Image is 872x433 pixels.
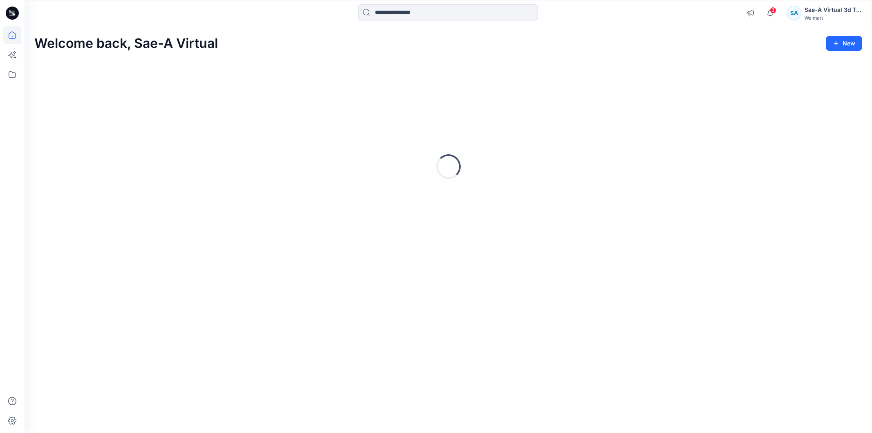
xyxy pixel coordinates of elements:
[805,15,862,21] div: Walmart
[34,36,218,51] h2: Welcome back, Sae-A Virtual
[805,5,862,15] div: Sae-A Virtual 3d Team
[770,7,776,14] span: 3
[787,6,801,20] div: SA
[826,36,862,51] button: New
